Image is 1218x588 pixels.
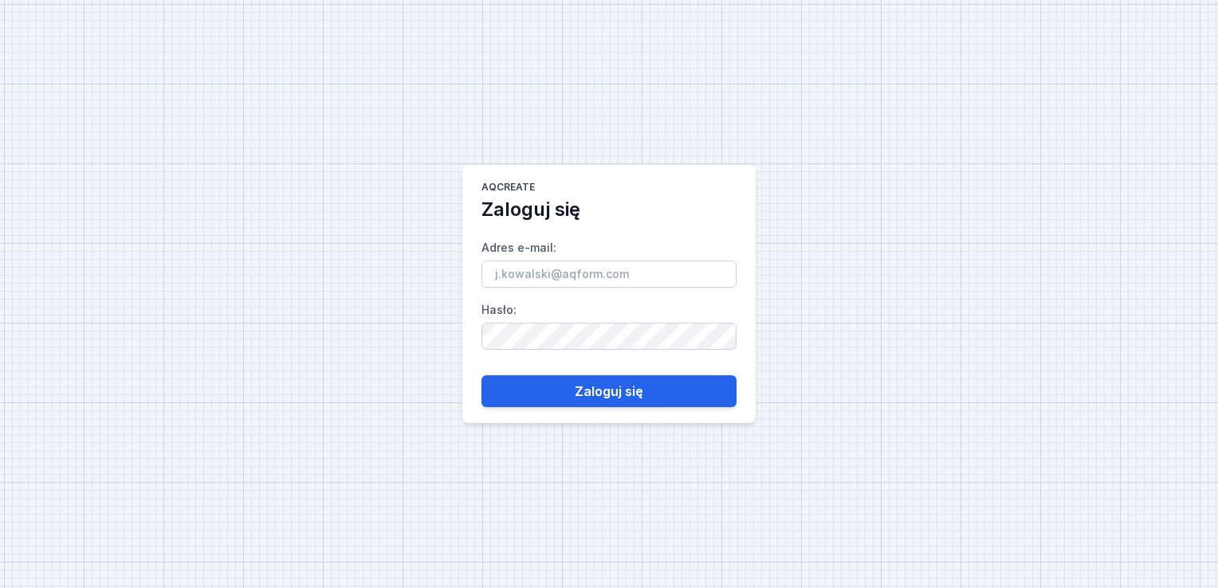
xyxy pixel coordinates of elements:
[481,235,737,288] label: Adres e-mail :
[481,197,580,222] h2: Zaloguj się
[481,297,737,350] label: Hasło :
[481,181,535,197] h1: AQcreate
[481,375,737,407] button: Zaloguj się
[481,323,737,350] input: Hasło:
[481,261,737,288] input: Adres e-mail:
